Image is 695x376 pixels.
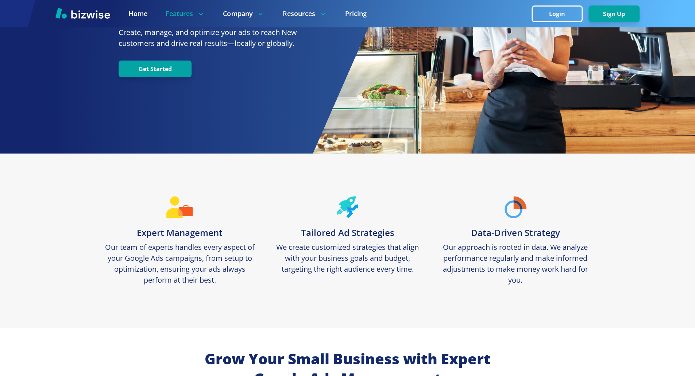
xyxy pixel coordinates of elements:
[505,196,526,218] img: Data-Driven Strategy Icon
[119,61,192,77] button: Get Started
[103,242,256,286] p: Our team of experts handles every aspect of your Google Ads campaigns, from setup to optimization...
[532,5,583,22] button: Login
[471,227,560,239] h3: Data-Driven Strategy
[282,9,327,18] p: Resources
[55,8,110,19] img: Bizwise Logo
[137,227,223,239] h3: Expert Management
[337,196,358,218] img: Tailored Ad Strategies Icon
[166,196,193,218] img: Expert Management Icon
[345,9,366,18] a: Pricing
[119,27,313,49] p: Create, manage, and optimize your ads to reach New customers and drive real results—locally or gl...
[588,11,640,18] a: Sign Up
[128,9,147,18] a: Home
[439,242,592,286] p: Our approach is rooted in data. We analyze performance regularly and make informed adjustments to...
[223,9,264,18] p: Company
[588,5,640,22] button: Sign Up
[271,242,424,275] p: We create customized strategies that align with your business goals and budget, targeting the rig...
[301,227,394,239] h3: Tailored Ad Strategies
[532,11,588,18] a: Login
[166,9,205,18] p: Features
